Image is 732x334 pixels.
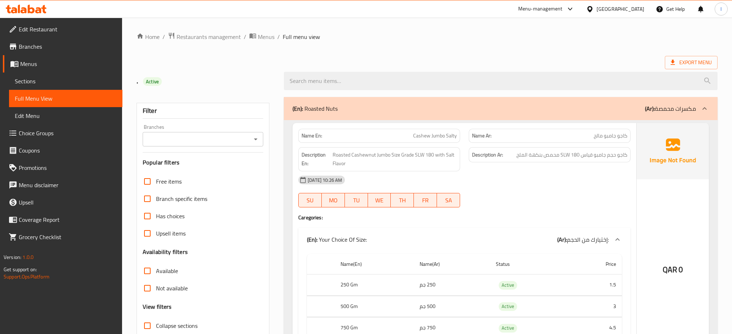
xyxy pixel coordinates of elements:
[19,215,117,224] span: Coverage Report
[569,274,622,296] td: 1.5
[594,132,627,140] span: كاجو جامبو مالح
[3,38,122,55] a: Branches
[284,97,718,120] div: (En): Roasted Nuts(Ar):مكسرات محمصة
[9,107,122,124] a: Edit Menu
[518,5,563,13] div: Menu-management
[3,159,122,176] a: Promotions
[19,146,117,155] span: Coupons
[284,72,718,90] input: search
[156,321,198,330] span: Collapse sections
[19,42,117,51] span: Branches
[413,132,457,140] span: Cashew Jumbo Salty
[637,123,709,179] img: Ae5nvW7+0k+MAAAAAElFTkSuQmCC
[720,5,722,13] span: I
[499,324,517,333] div: Active
[3,21,122,38] a: Edit Restaurant
[143,158,263,167] h3: Popular filters
[307,234,317,245] b: (En):
[569,254,622,274] th: Price
[391,193,414,207] button: TH
[335,274,414,296] th: 250 Gm
[305,177,345,184] span: [DATE] 10:26 AM
[368,193,391,207] button: WE
[302,132,322,140] strong: Name En:
[19,181,117,189] span: Menu disclaimer
[302,195,319,206] span: SU
[156,284,188,293] span: Not available
[156,229,186,238] span: Upsell items
[249,32,274,41] a: Menus
[302,150,331,168] strong: Description En:
[499,324,517,332] span: Active
[679,263,683,277] span: 0
[19,129,117,137] span: Choice Groups
[490,254,569,274] th: Status
[15,77,117,85] span: Sections
[277,32,280,41] li: /
[15,111,117,120] span: Edit Menu
[251,134,261,144] button: Open
[671,58,712,67] span: Export Menu
[333,150,457,168] span: Roasted Cashewnut Jumbo Size Grade SLW 180 with Salt Flavor
[137,75,275,86] h2: .
[665,56,718,69] span: Export Menu
[20,60,117,68] span: Menus
[258,32,274,41] span: Menus
[472,132,491,140] strong: Name Ar:
[4,265,37,274] span: Get support on:
[137,32,718,41] nav: breadcrumb
[283,32,320,41] span: Full menu view
[143,78,162,85] span: Active
[345,193,368,207] button: TU
[168,32,241,41] a: Restaurants management
[298,228,631,251] div: (En): Your Choice Of Size:(Ar):إختيارك من الحجم:
[156,177,182,186] span: Free items
[597,5,644,13] div: [GEOGRAPHIC_DATA]
[9,90,122,107] a: Full Menu View
[143,77,162,86] div: Active
[569,296,622,317] td: 3
[3,55,122,72] a: Menus
[19,198,117,207] span: Upsell
[440,195,457,206] span: SA
[414,254,490,274] th: Name(Ar)
[19,233,117,241] span: Grocery Checklist
[143,103,263,119] div: Filter
[156,267,178,275] span: Available
[19,163,117,172] span: Promotions
[19,25,117,34] span: Edit Restaurant
[3,124,122,142] a: Choice Groups
[177,32,241,41] span: Restaurants management
[499,281,517,289] span: Active
[325,195,342,206] span: MO
[298,214,631,221] h4: Caregories:
[645,104,696,113] p: مكسرات محمصة
[394,195,411,206] span: TH
[472,150,503,159] strong: Description Ar:
[3,142,122,159] a: Coupons
[156,212,185,220] span: Has choices
[417,195,434,206] span: FR
[557,234,567,245] b: (Ar):
[414,296,490,317] td: 500 جم
[371,195,388,206] span: WE
[4,252,21,262] span: Version:
[516,150,627,159] span: كاجو حجم جامبو قياس SLW 180 محمص بنكهة الملح
[163,32,165,41] li: /
[22,252,34,262] span: 1.0.0
[348,195,365,206] span: TU
[15,94,117,103] span: Full Menu View
[567,234,609,245] span: إختيارك من الحجم:
[307,235,367,244] p: Your Choice Of Size:
[437,193,460,207] button: SA
[322,193,345,207] button: MO
[499,302,517,311] span: Active
[4,272,49,281] a: Support.OpsPlatform
[3,211,122,228] a: Coverage Report
[663,263,677,277] span: QAR
[9,72,122,90] a: Sections
[293,104,338,113] p: Roasted Nuts
[3,176,122,194] a: Menu disclaimer
[156,194,207,203] span: Branch specific items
